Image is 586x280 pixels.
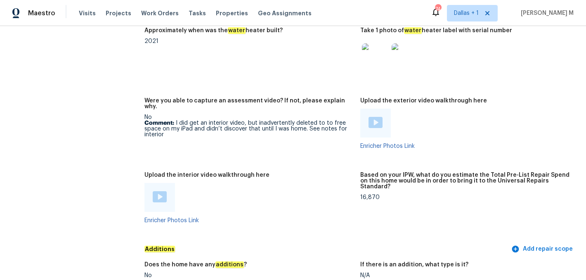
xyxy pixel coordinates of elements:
[28,9,55,17] span: Maestro
[360,143,415,149] a: Enricher Photos Link
[258,9,312,17] span: Geo Assignments
[360,195,569,200] div: 16,870
[79,9,96,17] span: Visits
[144,273,354,278] div: No
[228,27,246,34] em: water
[141,9,179,17] span: Work Orders
[517,9,574,17] span: [PERSON_NAME] M
[454,9,479,17] span: Dallas + 1
[513,244,573,254] span: Add repair scope
[153,191,167,202] img: Play Video
[404,27,422,34] em: water
[369,117,383,129] a: Play Video
[144,218,199,223] a: Enricher Photos Link
[216,9,248,17] span: Properties
[510,242,576,257] button: Add repair scope
[106,9,131,17] span: Projects
[360,273,569,278] div: N/A
[144,38,354,44] div: 2021
[144,114,354,138] div: No
[369,117,383,128] img: Play Video
[189,10,206,16] span: Tasks
[144,246,175,252] em: Additions
[360,98,487,104] h5: Upload the exterior video walkthrough here
[144,28,283,33] h5: Approximately when was the heater built?
[215,261,244,268] em: additions
[144,98,354,109] h5: Were you able to capture an assessment video? If not, please explain why.
[144,172,269,178] h5: Upload the interior video walkthrough here
[144,262,247,268] h5: Does the home have any ?
[435,5,441,13] div: 74
[360,28,512,33] h5: Take 1 photo of heater label with serial number
[360,172,569,190] h5: Based on your IPW, what do you estimate the Total Pre-List Repair Spend on this home would be in ...
[360,262,468,268] h5: If there is an addition, what type is it?
[144,120,174,126] b: Comment:
[153,191,167,204] a: Play Video
[144,120,354,138] p: I did get an interior video, but inadvertently deleted to to free space on my iPad and didn’t dis...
